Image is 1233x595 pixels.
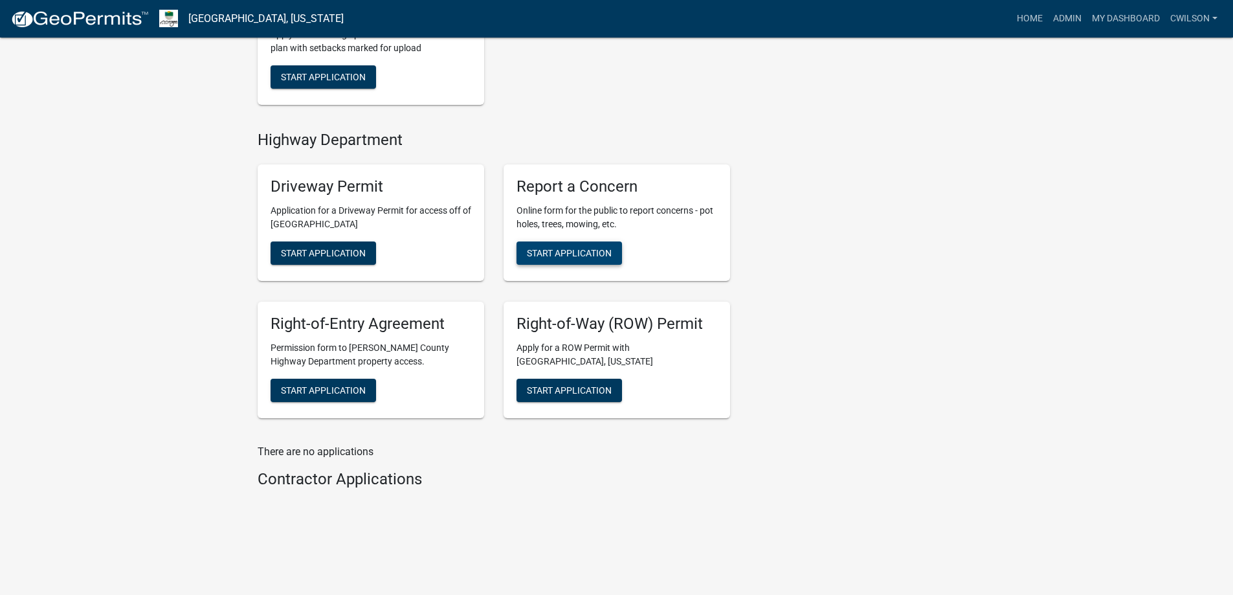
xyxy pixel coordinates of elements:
a: Home [1012,6,1048,31]
p: Application for a Driveway Permit for access off of [GEOGRAPHIC_DATA] [271,204,471,231]
button: Start Application [271,65,376,89]
p: Permission form to [PERSON_NAME] County Highway Department property access. [271,341,471,368]
h5: Right-of-Entry Agreement [271,315,471,333]
button: Start Application [271,241,376,265]
span: Start Application [281,248,366,258]
h5: Driveway Permit [271,177,471,196]
p: There are no applications [258,444,730,460]
button: Start Application [517,379,622,402]
p: Apply here for a sign permit. Please have a site plan with setbacks marked for upload [271,28,471,55]
span: Start Application [281,71,366,82]
h4: Highway Department [258,131,730,150]
button: Start Application [517,241,622,265]
h4: Contractor Applications [258,470,730,489]
img: Morgan County, Indiana [159,10,178,27]
p: Online form for the public to report concerns - pot holes, trees, mowing, etc. [517,204,717,231]
a: Admin [1048,6,1087,31]
a: [GEOGRAPHIC_DATA], [US_STATE] [188,8,344,30]
button: Start Application [271,379,376,402]
a: cwilson [1165,6,1223,31]
a: My Dashboard [1087,6,1165,31]
span: Start Application [527,248,612,258]
wm-workflow-list-section: Contractor Applications [258,470,730,494]
p: Apply for a ROW Permit with [GEOGRAPHIC_DATA], [US_STATE] [517,341,717,368]
h5: Right-of-Way (ROW) Permit [517,315,717,333]
span: Start Application [527,385,612,396]
h5: Report a Concern [517,177,717,196]
span: Start Application [281,385,366,396]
